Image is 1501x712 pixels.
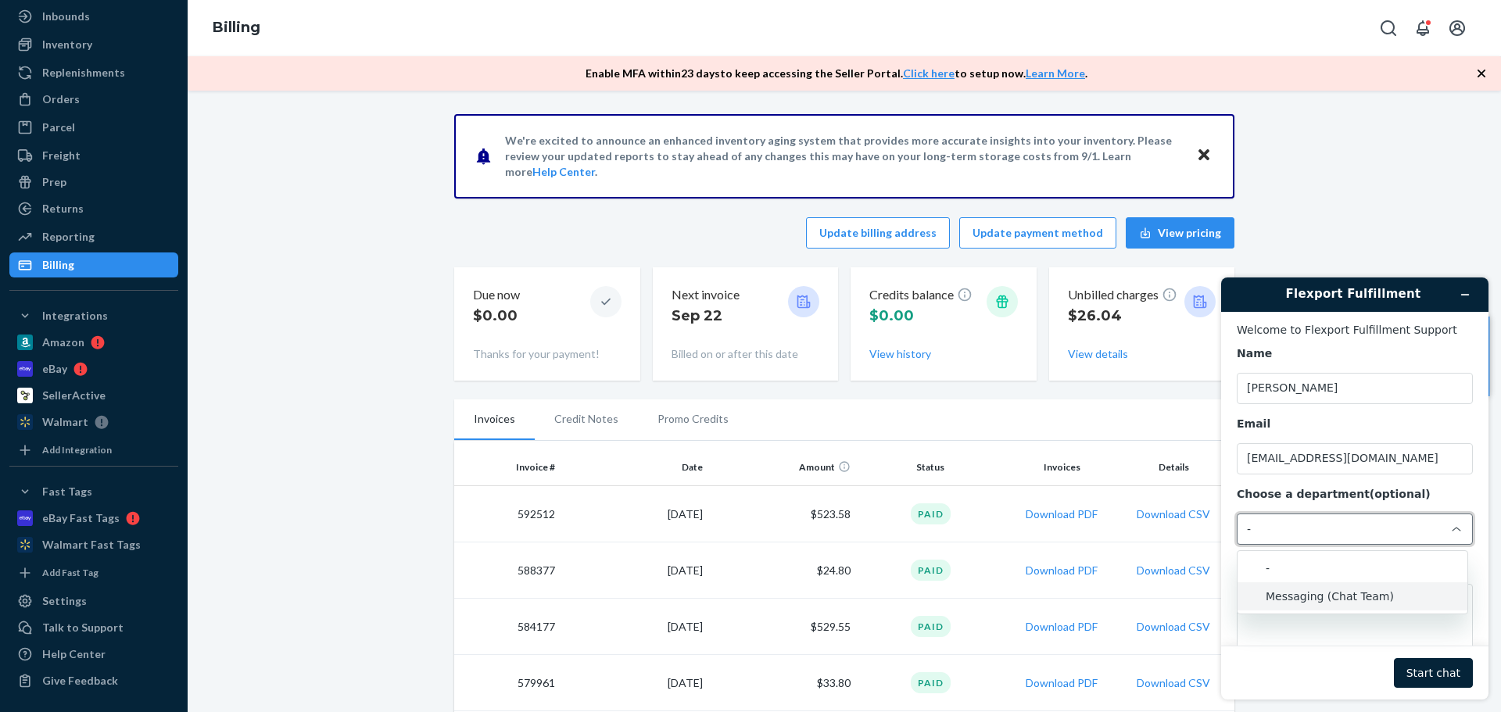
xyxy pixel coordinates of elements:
a: Replenishments [9,60,178,85]
a: eBay Fast Tags [9,506,178,531]
button: Download PDF [1026,563,1098,578]
td: 584177 [454,599,561,655]
button: Close [1194,145,1214,167]
div: Orders [42,91,80,107]
button: Talk to Support [9,615,178,640]
a: Billing [213,19,260,36]
div: Add Integration [42,443,112,456]
p: Due now [473,286,520,304]
p: Unbilled charges [1068,286,1177,304]
th: Status [857,449,1005,486]
button: Download CSV [1137,506,1210,522]
ol: breadcrumbs [200,5,273,51]
td: $24.80 [709,542,857,599]
a: Settings [9,589,178,614]
td: [DATE] [561,655,709,711]
div: Walmart [42,414,88,430]
div: Talk to Support [42,620,124,635]
button: Download PDF [1026,506,1098,522]
button: Open Search Box [1373,13,1404,44]
p: $0.00 [473,306,520,326]
th: Invoices [1005,449,1119,486]
a: Walmart Fast Tags [9,532,178,557]
div: Inventory [42,37,92,52]
button: Open account menu [1442,13,1473,44]
td: [DATE] [561,599,709,655]
th: Amount [709,449,857,486]
td: [DATE] [561,542,709,599]
div: Prep [42,174,66,190]
a: Help Center [532,165,595,178]
a: Orders [9,87,178,112]
td: 579961 [454,655,561,711]
div: Give Feedback [42,673,118,689]
button: Update payment method [959,217,1116,249]
a: SellerActive [9,383,178,408]
a: Help Center [9,642,178,667]
div: Add Fast Tag [42,566,99,579]
div: Inbounds [42,9,90,24]
p: Next invoice [672,286,740,304]
div: Paid [911,503,951,524]
a: Walmart [9,410,178,435]
button: Give Feedback [9,668,178,693]
p: We're excited to announce an enhanced inventory aging system that provides more accurate insights... [505,133,1181,180]
a: eBay [9,356,178,381]
td: 592512 [454,486,561,542]
div: SellerActive [42,388,106,403]
p: Credits balance [869,286,973,304]
div: Walmart Fast Tags [42,537,141,553]
button: Download PDF [1026,619,1098,635]
button: View details [1068,346,1128,362]
a: Inbounds [9,4,178,29]
a: Reporting [9,224,178,249]
th: Invoice # [454,449,561,486]
div: Paid [911,560,951,581]
a: Inventory [9,32,178,57]
div: Paid [911,616,951,637]
div: Billing [42,257,74,273]
a: Freight [9,143,178,168]
a: Amazon [9,330,178,355]
button: Fast Tags [9,479,178,504]
td: [DATE] [561,486,709,542]
p: Thanks for your payment! [473,346,622,362]
div: Help Center [42,646,106,662]
td: 588377 [454,542,561,599]
div: Reporting [42,229,95,245]
td: $523.58 [709,486,857,542]
button: Integrations [9,303,178,328]
p: Sep 22 [672,306,740,326]
div: Returns [42,201,84,216]
a: Click here [903,66,955,80]
td: $529.55 [709,599,857,655]
div: eBay Fast Tags [42,510,120,526]
li: Invoices [454,399,535,440]
span: $0.00 [869,307,914,324]
li: Credit Notes [535,399,638,438]
div: eBay [42,361,67,377]
a: Returns [9,196,178,221]
li: Promo Credits [638,399,748,438]
div: Settings [42,593,87,609]
div: Parcel [42,120,75,135]
button: Download CSV [1137,619,1210,635]
th: Details [1119,449,1234,486]
p: Billed on or after this date [672,346,820,362]
div: Freight [42,148,81,163]
p: $26.04 [1068,306,1177,326]
div: Replenishments [42,65,125,81]
button: Download PDF [1026,675,1098,691]
button: Update billing address [806,217,950,249]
